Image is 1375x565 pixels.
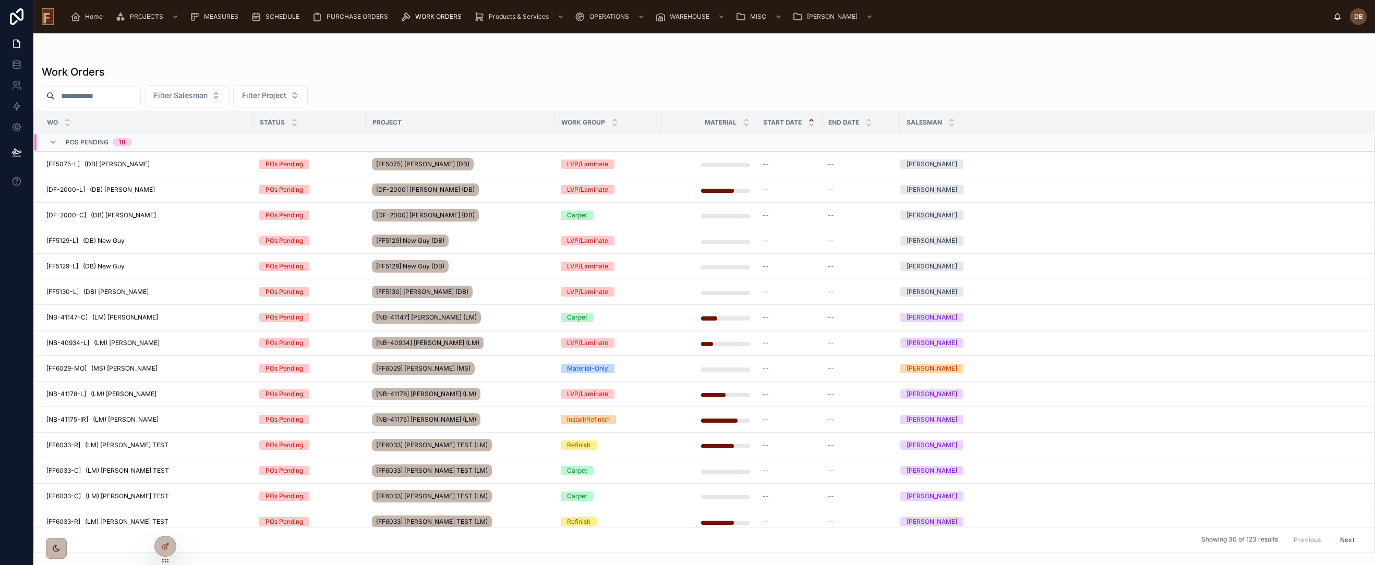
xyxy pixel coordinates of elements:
[828,288,834,296] span: --
[561,211,656,220] a: Carpet
[828,313,894,322] a: --
[1354,13,1363,21] span: DB
[828,160,894,168] a: --
[567,517,590,526] div: Refinish
[828,441,894,449] a: --
[907,236,957,245] div: [PERSON_NAME]
[763,415,769,424] span: --
[266,313,303,322] div: POs Pending
[259,338,359,348] a: POs Pending
[907,415,957,424] div: [PERSON_NAME]
[589,13,629,21] span: OPERATIONS
[376,186,475,194] span: [DF-2000] [PERSON_NAME] (DB)
[828,518,834,526] span: --
[372,118,402,127] span: Project
[907,185,957,194] div: [PERSON_NAME]
[907,211,957,220] div: [PERSON_NAME]
[907,262,957,271] div: [PERSON_NAME]
[567,492,587,501] div: Carpet
[900,313,1361,322] a: [PERSON_NAME]
[266,287,303,297] div: POs Pending
[763,211,815,219] a: --
[376,518,488,526] span: [FF6033] [PERSON_NAME] TEST (LM)
[46,262,247,271] a: [FF5129-L] (DB) New Guy
[828,415,894,424] a: --
[900,517,1361,526] a: [PERSON_NAME]
[266,262,303,271] div: POs Pending
[789,7,878,26] a: [PERSON_NAME]
[266,211,303,220] div: POs Pending
[763,160,815,168] a: --
[46,339,247,347] a: [NB-40934-L] (LM) [PERSON_NAME]
[266,338,303,348] div: POs Pending
[828,492,834,500] span: --
[372,284,548,300] a: [FF5130] [PERSON_NAME] (DB)
[828,237,834,245] span: --
[46,160,247,168] a: [FF5075-L] (DB) [PERSON_NAME]
[372,309,548,326] a: [NB-41147] [PERSON_NAME] (LM)
[46,492,169,500] span: [FF6033-C] (LM) [PERSON_NAME] TEST
[46,288,247,296] a: [FF5130-L] (DB) [PERSON_NAME]
[763,339,769,347] span: --
[561,236,656,245] a: LVP/Laminate
[567,338,608,348] div: LVP/Laminate
[763,288,769,296] span: --
[907,287,957,297] div: [PERSON_NAME]
[567,313,587,322] div: Carpet
[763,518,769,526] span: --
[900,415,1361,424] a: [PERSON_NAME]
[46,211,156,219] span: [DF-2000-C] (DB) [PERSON_NAME]
[130,13,163,21] span: PROJECTS
[259,159,359,169] a: POs Pending
[46,288,149,296] span: [FF5130-L] (DB) [PERSON_NAME]
[46,211,247,219] a: [DF-2000-C] (DB) [PERSON_NAME]
[376,492,488,500] span: [FF6033] [PERSON_NAME] TEST (LM)
[828,441,834,449] span: --
[828,339,894,347] a: --
[46,415,159,424] span: [NB-41175-IR] (LM) [PERSON_NAME]
[561,338,656,348] a: LVP/Laminate
[46,390,247,398] a: [NB-41178-L] (LM) [PERSON_NAME]
[567,262,608,271] div: LVP/Laminate
[907,338,957,348] div: [PERSON_NAME]
[259,287,359,297] a: POs Pending
[828,492,894,500] a: --
[266,159,303,169] div: POs Pending
[763,262,769,271] span: --
[561,185,656,194] a: LVP/Laminate
[652,7,730,26] a: WAREHOUSE
[705,118,737,127] span: Material
[42,65,105,79] h1: Work Orders
[46,518,247,526] a: [FF6033-R] (LM) [PERSON_NAME] TEST
[376,211,475,219] span: [DF-2000] [PERSON_NAME] (DB)
[46,492,247,500] a: [FF6033-C] (LM) [PERSON_NAME] TEST
[567,389,608,399] div: LVP/Laminate
[259,262,359,271] a: POs Pending
[42,8,54,25] img: App logo
[567,364,608,373] div: Material-Only
[763,313,769,322] span: --
[907,159,957,169] div: [PERSON_NAME]
[372,232,548,249] a: [FF5129] New Guy (DB)
[1201,536,1278,544] span: Showing 30 of 123 results
[309,7,395,26] a: PURCHASE ORDERS
[376,160,469,168] span: [FF5075] [PERSON_NAME] (DB)
[46,313,158,322] span: [NB-41147-C] (LM) [PERSON_NAME]
[807,13,858,21] span: [PERSON_NAME]
[372,386,548,402] a: [NB-41178] [PERSON_NAME] (LM)
[900,159,1361,169] a: [PERSON_NAME]
[907,313,957,322] div: [PERSON_NAME]
[763,466,769,475] span: --
[561,313,656,322] a: Carpet
[561,118,605,127] span: Work Group
[561,287,656,297] a: LVP/Laminate
[900,262,1361,271] a: [PERSON_NAME]
[266,364,303,373] div: POs Pending
[907,466,957,475] div: [PERSON_NAME]
[763,492,815,500] a: --
[259,517,359,526] a: POs Pending
[670,13,709,21] span: WAREHOUSE
[259,364,359,373] a: POs Pending
[46,415,247,424] a: [NB-41175-IR] (LM) [PERSON_NAME]
[900,338,1361,348] a: [PERSON_NAME]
